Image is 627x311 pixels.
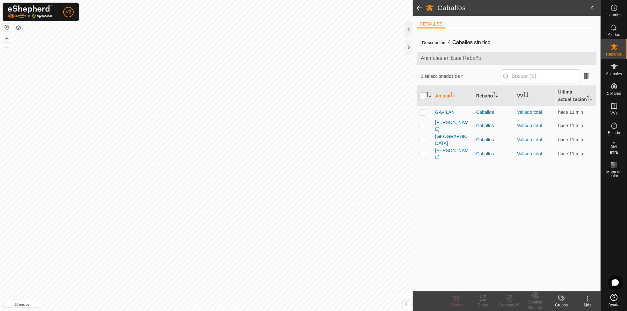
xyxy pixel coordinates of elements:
[591,4,594,11] font: 4
[517,151,542,156] a: Vallado total
[610,111,617,115] font: VVs
[3,34,11,42] button: +
[14,24,22,32] button: Capas del Mapa
[5,35,9,42] font: +
[558,151,583,156] font: hace 11 min
[607,13,621,17] font: Horarios
[517,137,542,142] a: Vallado total
[606,72,622,76] font: Animales
[517,93,523,98] font: VV
[517,110,542,115] a: Vallado total
[501,69,580,83] input: Buscar (S)
[218,302,240,308] a: Contáctanos
[584,303,592,307] font: Más
[523,93,529,98] p-sorticon: Activar para ordenar
[608,32,620,37] font: Alertas
[558,89,587,102] font: Última actualización
[173,303,210,308] font: Política de Privacidad
[3,24,11,31] button: Restablecer mapa
[449,303,464,307] font: Eliminar
[66,9,71,14] font: V2
[499,303,520,307] font: Cambiar VV
[478,303,488,307] font: Rutas
[606,52,622,57] font: Rebaños
[218,303,240,308] font: Contáctanos
[476,110,494,115] font: Caballos
[421,55,482,61] font: Animales en Este Rebaño
[435,148,469,160] font: [PERSON_NAME]
[558,137,583,142] font: hace 11 min
[420,21,443,26] font: DETALLES
[435,120,469,132] font: [PERSON_NAME]
[610,150,618,155] font: Infra
[406,302,407,307] font: i
[8,5,52,19] img: Logotipo de Gallagher
[435,110,455,115] font: GAVILÁN
[476,151,494,156] font: Caballos
[558,137,583,142] span: 11 de agosto de 2025, 18:45
[476,123,494,128] font: Caballos
[422,40,446,45] font: Descripción
[555,303,568,307] font: Grupos
[3,43,11,51] button: –
[435,93,451,98] font: Animal
[173,302,210,308] a: Política de Privacidad
[607,91,621,96] font: Collares
[493,93,498,98] p-sorticon: Activar para ordenar
[606,170,622,178] font: Mapa de calor
[558,151,583,156] span: 11 de agosto de 2025, 18:45
[558,110,583,115] span: 11 de agosto de 2025, 18:45
[528,300,542,310] font: Cambiar Rebaño
[517,123,542,128] a: Vallado total
[448,40,491,45] font: 4 Caballos sin tico
[450,93,456,98] p-sorticon: Activar para ordenar
[609,302,620,307] font: Ayuda
[587,96,592,102] p-sorticon: Activar para ordenar
[601,291,627,309] a: Ayuda
[476,137,494,142] font: Caballos
[426,93,431,98] p-sorticon: Activar para ordenar
[558,110,583,115] font: hace 11 min
[558,123,583,128] font: hace 11 min
[438,4,466,11] font: Caballos
[403,301,410,308] button: i
[421,74,464,79] font: 0 seleccionados de 4
[435,134,470,146] font: [GEOGRAPHIC_DATA]
[558,123,583,128] span: 11 de agosto de 2025, 18:45
[476,93,493,98] font: Rebaño
[608,130,620,135] font: Estado
[5,43,9,50] font: –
